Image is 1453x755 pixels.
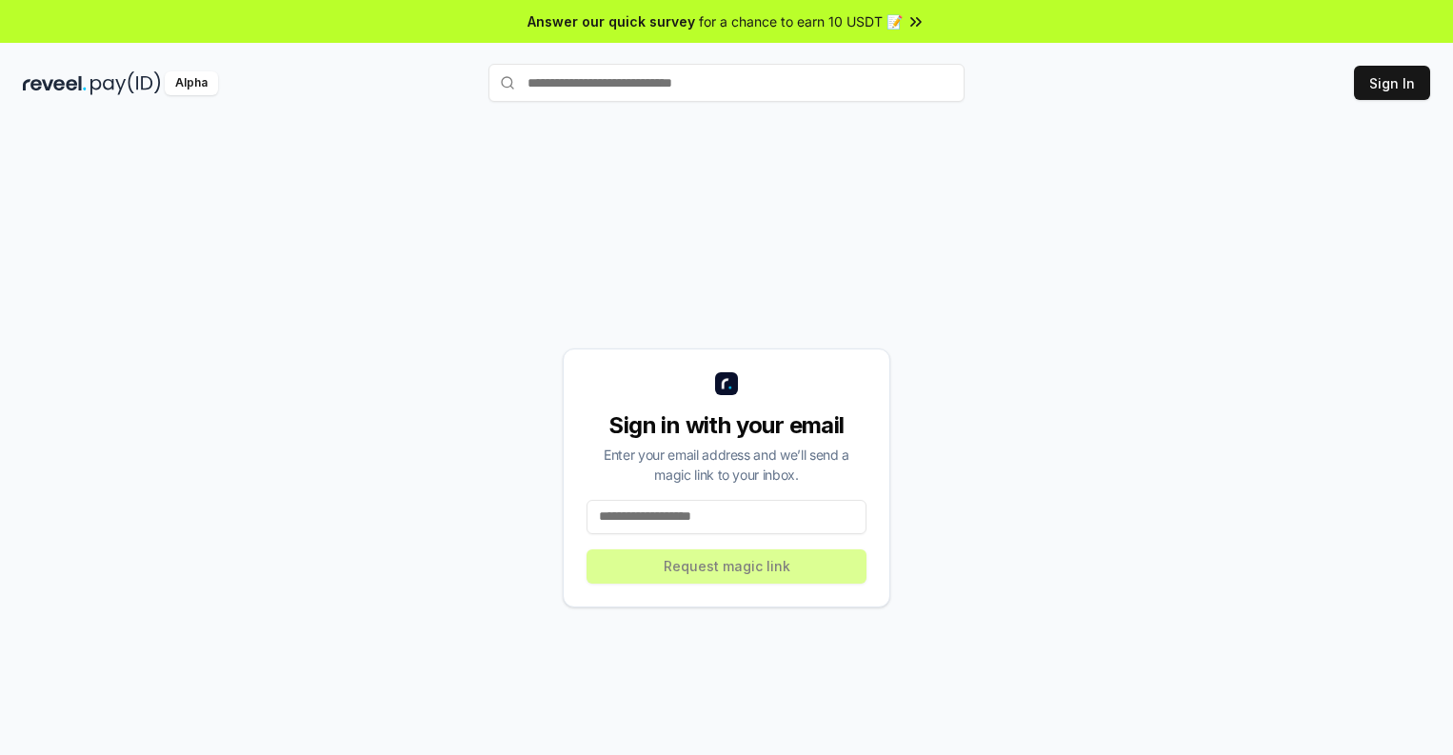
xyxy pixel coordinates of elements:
[527,11,695,31] span: Answer our quick survey
[587,410,866,441] div: Sign in with your email
[23,71,87,95] img: reveel_dark
[90,71,161,95] img: pay_id
[587,445,866,485] div: Enter your email address and we’ll send a magic link to your inbox.
[699,11,903,31] span: for a chance to earn 10 USDT 📝
[165,71,218,95] div: Alpha
[715,372,738,395] img: logo_small
[1354,66,1430,100] button: Sign In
